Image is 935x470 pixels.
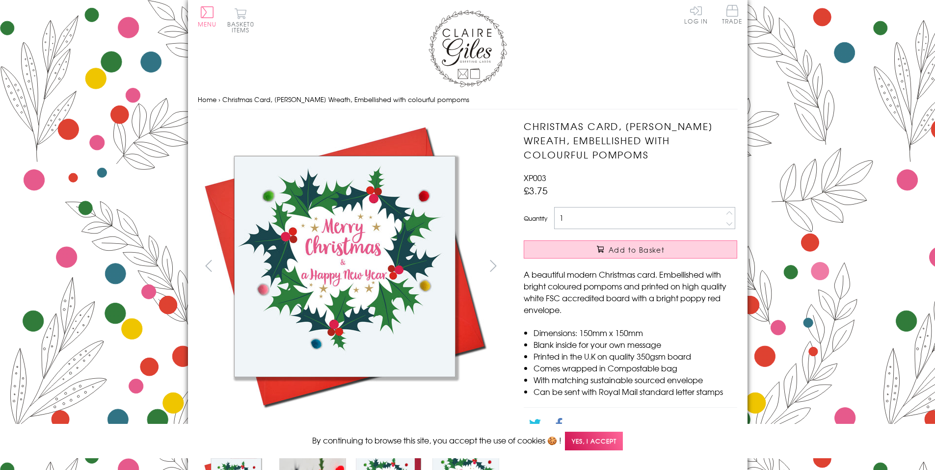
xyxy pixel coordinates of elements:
span: › [218,95,220,104]
span: Menu [198,20,217,28]
span: XP003 [524,172,546,183]
li: Printed in the U.K on quality 350gsm board [534,350,737,362]
span: Christmas Card, [PERSON_NAME] Wreath, Embellished with colourful pompoms [222,95,469,104]
li: Blank inside for your own message [534,339,737,350]
li: Dimensions: 150mm x 150mm [534,327,737,339]
img: Christmas Card, Holly Wreath, Embellished with colourful pompoms [197,119,492,414]
button: Add to Basket [524,240,737,259]
a: Log In [684,5,708,24]
img: Christmas Card, Holly Wreath, Embellished with colourful pompoms [504,119,799,366]
span: £3.75 [524,183,548,197]
label: Quantity [524,214,547,223]
a: Home [198,95,216,104]
button: Basket0 items [227,8,254,33]
h1: Christmas Card, [PERSON_NAME] Wreath, Embellished with colourful pompoms [524,119,737,161]
li: Can be sent with Royal Mail standard letter stamps [534,386,737,397]
nav: breadcrumbs [198,90,738,110]
span: Yes, I accept [565,432,623,451]
img: Claire Giles Greetings Cards [428,10,507,87]
p: A beautiful modern Christmas card. Embellished with bright coloured pompoms and printed on high q... [524,268,737,315]
span: 0 items [232,20,254,34]
span: Trade [722,5,743,24]
button: Menu [198,6,217,27]
button: next [482,255,504,277]
button: prev [198,255,220,277]
li: Comes wrapped in Compostable bag [534,362,737,374]
a: Trade [722,5,743,26]
span: Add to Basket [609,245,665,255]
li: With matching sustainable sourced envelope [534,374,737,386]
